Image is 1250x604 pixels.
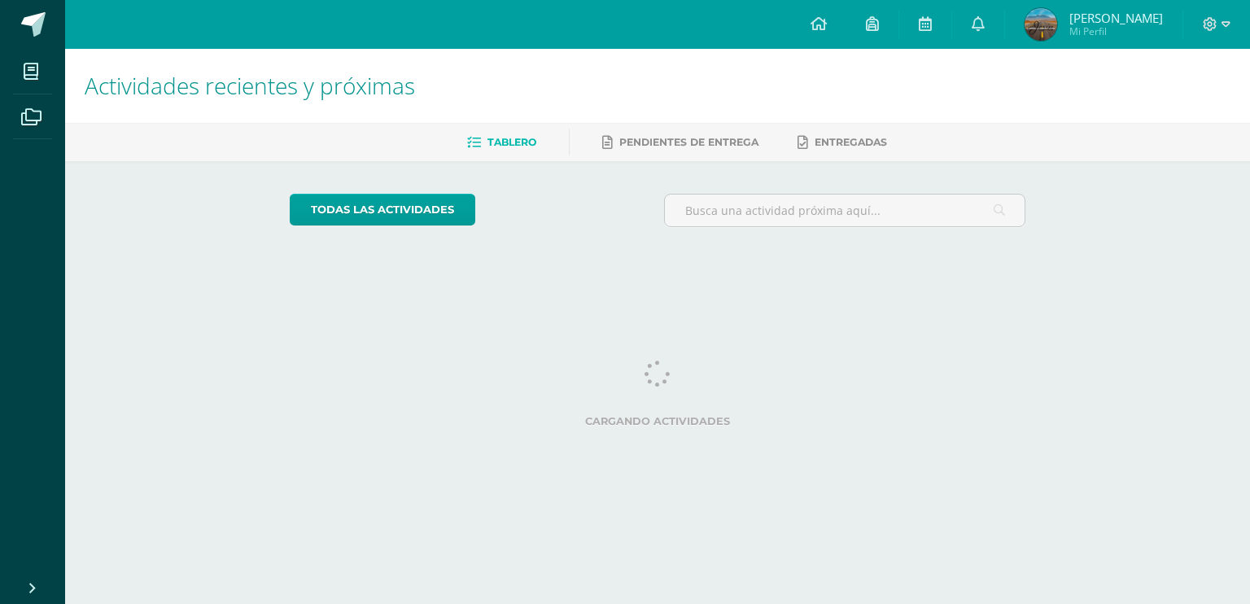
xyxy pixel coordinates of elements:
span: [PERSON_NAME] [1069,10,1163,26]
img: c2e91556f54b985f54c0f5aa56cd6283.png [1025,8,1057,41]
label: Cargando actividades [290,415,1026,427]
span: Entregadas [815,136,887,148]
a: Entregadas [798,129,887,155]
span: Pendientes de entrega [619,136,758,148]
span: Tablero [487,136,536,148]
a: todas las Actividades [290,194,475,225]
a: Pendientes de entrega [602,129,758,155]
input: Busca una actividad próxima aquí... [665,195,1025,226]
span: Actividades recientes y próximas [85,70,415,101]
span: Mi Perfil [1069,24,1163,38]
a: Tablero [467,129,536,155]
